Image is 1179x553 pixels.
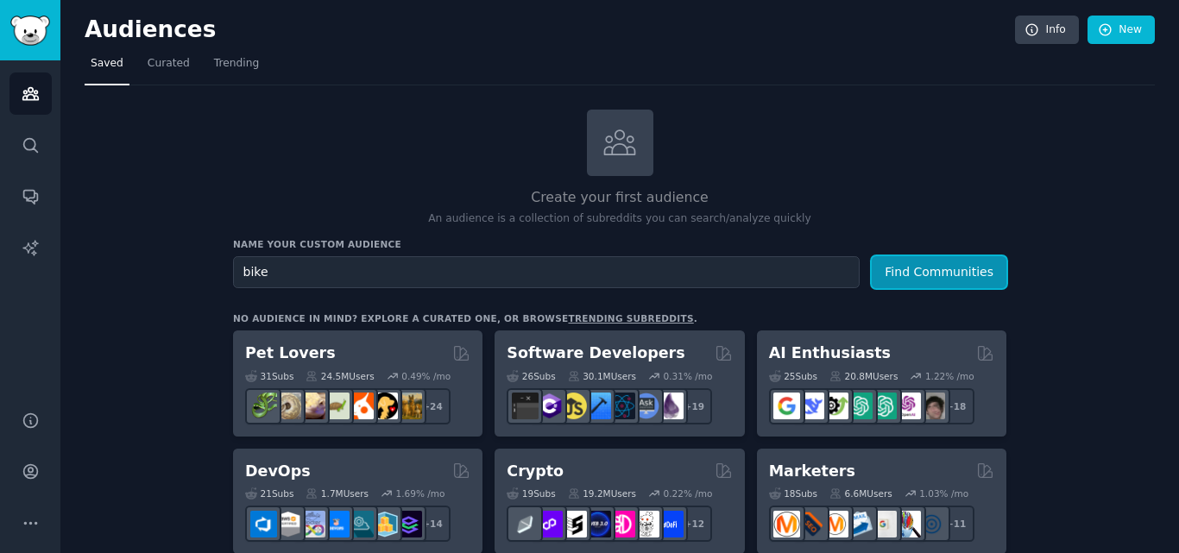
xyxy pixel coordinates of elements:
img: CryptoNews [633,511,659,537]
div: 0.31 % /mo [664,370,713,382]
img: defi_ [657,511,684,537]
div: + 18 [938,388,974,424]
img: OpenAIDev [894,393,921,419]
h2: Pet Lovers [245,342,336,364]
img: reactnative [608,393,635,419]
a: trending subreddits [568,313,693,324]
div: 26 Sub s [507,370,555,382]
div: 25 Sub s [769,370,817,382]
div: No audience in mind? Explore a curated one, or browse . [233,312,697,324]
img: DevOpsLinks [323,511,350,537]
img: AWS_Certified_Experts [274,511,301,537]
img: turtle [323,393,350,419]
a: Trending [208,50,265,85]
a: Saved [85,50,129,85]
h2: Software Developers [507,342,684,364]
img: ethfinance [512,511,539,537]
img: Docker_DevOps [299,511,325,537]
span: Saved [91,56,123,72]
div: 0.49 % /mo [401,370,451,382]
img: bigseo [798,511,824,537]
h2: Crypto [507,461,564,482]
h2: DevOps [245,461,311,482]
a: Info [1015,16,1079,45]
img: chatgpt_prompts_ [870,393,897,419]
img: cockatiel [347,393,374,419]
div: + 24 [414,388,451,424]
h2: Marketers [769,461,855,482]
h2: Create your first audience [233,187,1006,209]
div: 24.5M Users [306,370,374,382]
div: + 11 [938,506,974,542]
img: elixir [657,393,684,419]
button: Find Communities [872,256,1006,288]
div: 19 Sub s [507,487,555,500]
img: DeepSeek [798,393,824,419]
img: ethstaker [560,511,587,537]
img: ArtificalIntelligence [918,393,945,419]
div: 19.2M Users [568,487,636,500]
h2: Audiences [85,16,1015,44]
img: dogbreed [395,393,422,419]
div: 20.8M Users [829,370,898,382]
div: + 12 [676,506,712,542]
img: AItoolsCatalog [822,393,848,419]
div: + 14 [414,506,451,542]
img: AskMarketing [822,511,848,537]
img: platformengineering [347,511,374,537]
h2: AI Enthusiasts [769,342,891,364]
img: leopardgeckos [299,393,325,419]
div: 1.22 % /mo [925,370,974,382]
img: GoogleGeminiAI [773,393,800,419]
div: + 19 [676,388,712,424]
div: 1.03 % /mo [919,487,968,500]
h3: Name your custom audience [233,238,1006,250]
img: content_marketing [773,511,800,537]
img: Emailmarketing [846,511,873,537]
div: 1.7M Users [306,487,369,500]
div: 30.1M Users [568,370,636,382]
img: learnjavascript [560,393,587,419]
input: Pick a short name, like "Digital Marketers" or "Movie-Goers" [233,256,860,288]
img: ballpython [274,393,301,419]
div: 18 Sub s [769,487,817,500]
div: 6.6M Users [829,487,892,500]
a: New [1088,16,1155,45]
img: MarketingResearch [894,511,921,537]
img: defiblockchain [608,511,635,537]
img: csharp [536,393,563,419]
span: Curated [148,56,190,72]
div: 31 Sub s [245,370,293,382]
img: PetAdvice [371,393,398,419]
p: An audience is a collection of subreddits you can search/analyze quickly [233,211,1006,227]
img: googleads [870,511,897,537]
img: azuredevops [250,511,277,537]
img: OnlineMarketing [918,511,945,537]
div: 1.69 % /mo [396,487,445,500]
img: PlatformEngineers [395,511,422,537]
img: aws_cdk [371,511,398,537]
img: herpetology [250,393,277,419]
span: Trending [214,56,259,72]
div: 21 Sub s [245,487,293,500]
img: AskComputerScience [633,393,659,419]
img: chatgpt_promptDesign [846,393,873,419]
div: 0.22 % /mo [664,487,713,500]
a: Curated [142,50,196,85]
img: software [512,393,539,419]
img: GummySearch logo [10,16,50,46]
img: web3 [584,511,611,537]
img: 0xPolygon [536,511,563,537]
img: iOSProgramming [584,393,611,419]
